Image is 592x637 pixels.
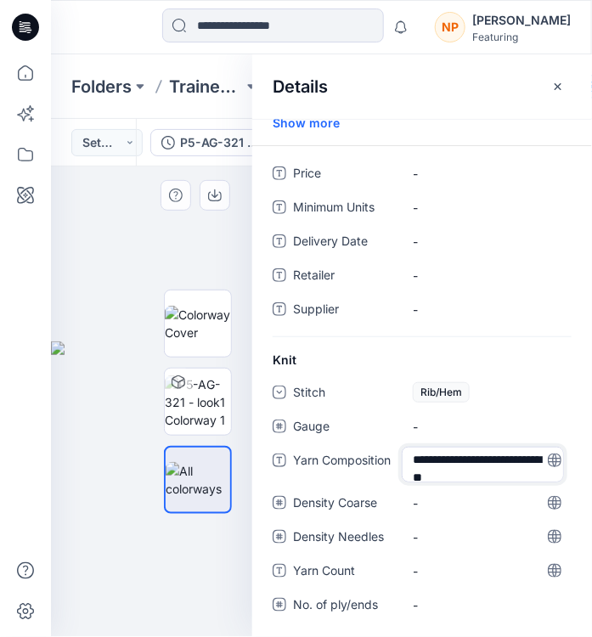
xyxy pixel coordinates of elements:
h2: Details [273,76,328,97]
span: - [413,494,561,512]
div: P5-AG-321 - look1 [180,133,258,152]
a: Trainees assignment [169,75,243,99]
div: Featuring [472,31,571,43]
span: - [413,301,561,318]
span: Rib/Hem [413,382,470,403]
span: No. of ply/ends [293,595,395,618]
span: - [413,418,561,436]
img: Colorway Cover [165,306,231,341]
div: NP [435,12,465,42]
span: - [413,199,561,217]
span: Supplier [293,299,395,323]
span: Stitch [293,382,395,406]
span: Minimum Units [293,197,395,221]
span: - [413,267,561,285]
span: Price [293,163,395,187]
span: Gauge [293,416,395,440]
span: - [413,562,561,580]
div: [PERSON_NAME] [472,10,571,31]
img: P5-AG-321 - look1 Colorway 1 [165,375,231,429]
span: Yarn Composition [293,450,395,482]
span: - [413,596,561,614]
span: Knit [273,351,296,369]
span: Density Needles [293,527,395,550]
button: P5-AG-321 - look1 [150,129,269,156]
span: Density Coarse [293,493,395,516]
div: Show more [252,114,592,132]
span: Delivery Date [293,231,395,255]
span: Yarn Count [293,561,395,584]
span: - [413,233,561,251]
span: - [413,165,561,183]
span: Retailer [293,265,395,289]
a: Folders [71,75,132,99]
span: - [413,528,561,546]
img: All colorways [166,462,230,498]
